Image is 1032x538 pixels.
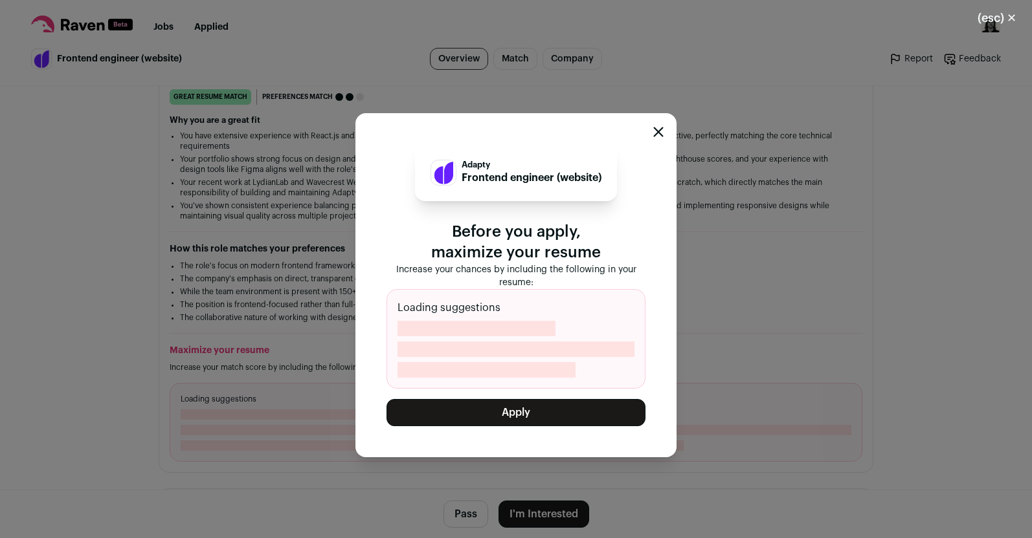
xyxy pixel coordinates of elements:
button: Close modal [653,127,664,137]
button: Apply [387,399,645,426]
button: Close modal [962,4,1032,32]
p: Increase your chances by including the following in your resume: [387,263,645,289]
p: Before you apply, maximize your resume [387,222,645,263]
img: 58f53e91442ed0237bbae8d34e70f24b55150a92b652d2248c95efb0d5cdb2d6.png [431,160,456,185]
p: Frontend engineer (website) [462,170,601,186]
p: Adapty [462,160,601,170]
div: Loading suggestions [387,289,645,389]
